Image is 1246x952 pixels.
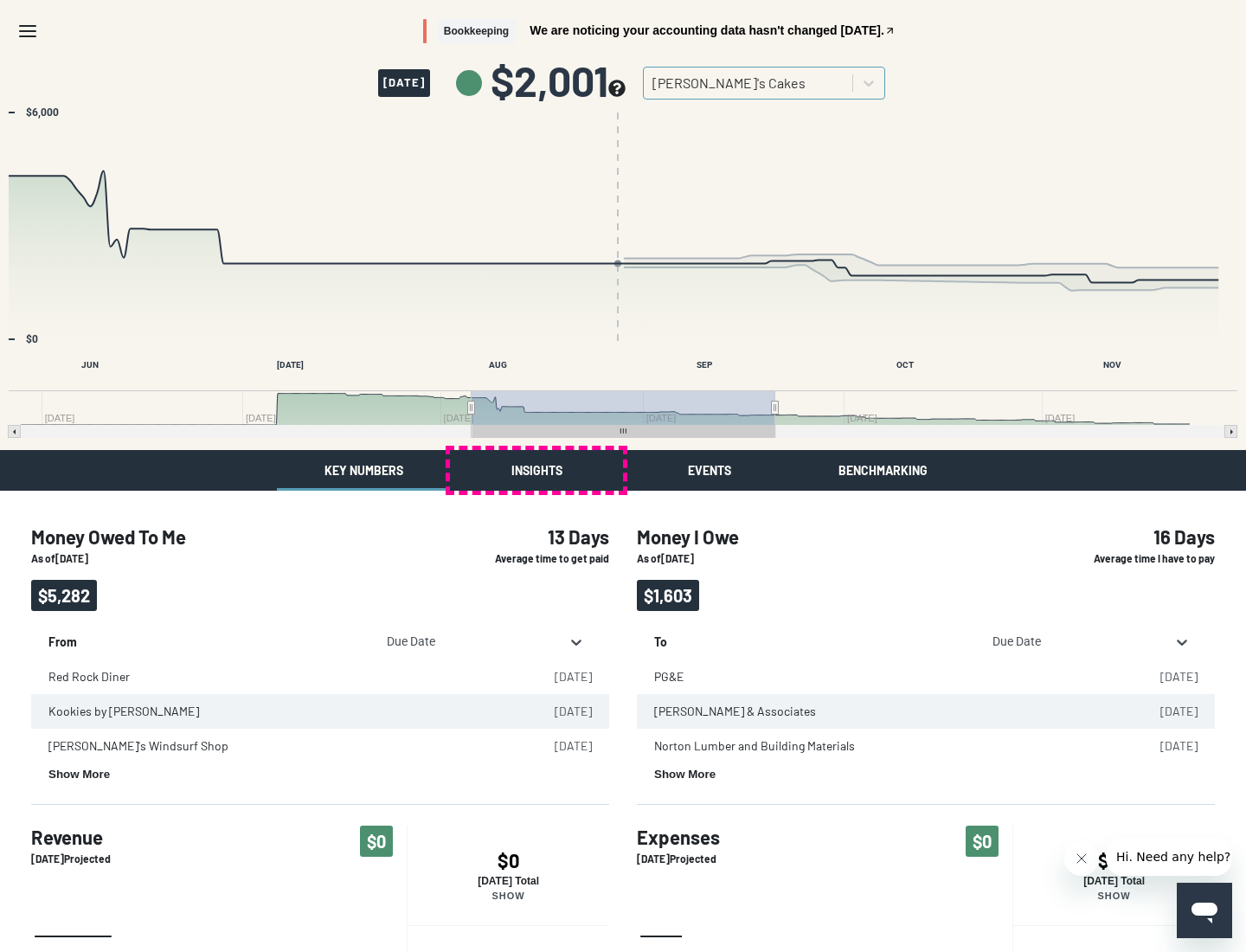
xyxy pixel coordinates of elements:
span: Bookkeeping [437,19,516,44]
td: [PERSON_NAME] & Associates [637,694,1118,729]
text: JUN [81,360,99,370]
td: [DATE] [1118,694,1215,729]
span: [DATE] [378,69,430,97]
button: Benchmarking [796,450,969,491]
p: [DATE] Projected [637,852,720,866]
text: OCT [896,360,914,370]
button: Show More [654,768,716,781]
p: Show [408,891,609,901]
text: [DATE] [277,360,304,370]
span: $0 [360,826,393,857]
div: Due Date [986,634,1165,651]
button: see more about your cashflow projection [608,80,626,100]
button: $0[DATE] TotalShow [407,826,609,925]
button: Show More [48,768,110,781]
button: Key Numbers [277,450,450,491]
svg: Menu [17,21,38,42]
td: [DATE] [1118,659,1215,694]
span: We are noticing your accounting data hasn't changed [DATE]. [530,24,884,36]
h4: 16 Days [1026,525,1215,548]
p: To [654,625,967,651]
p: From [48,625,361,651]
td: [PERSON_NAME]'s Windsurf Shop [31,729,512,763]
td: [DATE] [512,694,609,729]
p: Average time I have to pay [1026,551,1215,566]
td: Kookies by [PERSON_NAME] [31,694,512,729]
h4: Expenses [637,826,720,848]
p: As of [DATE] [637,551,999,566]
h4: $34 [1013,849,1215,872]
h4: Money Owed To Me [31,525,393,548]
h4: 13 Days [421,525,609,548]
iframe: Message from company [1106,838,1232,876]
p: [DATE] Total [408,875,609,887]
h4: $0 [408,849,609,872]
iframe: Button to launch messaging window [1177,883,1232,938]
text: $6,000 [26,106,59,119]
iframe: Close message [1064,841,1099,876]
div: Due Date [380,634,559,651]
td: PG&E [637,659,1118,694]
button: Events [623,450,796,491]
text: AUG [489,360,507,370]
h4: Money I Owe [637,525,999,548]
td: [DATE] [1118,729,1215,763]
td: [DATE] [512,729,609,763]
td: Norton Lumber and Building Materials [637,729,1118,763]
text: $0 [26,333,38,345]
h4: Revenue [31,826,111,848]
span: $1,603 [637,580,699,611]
button: Insights [450,450,623,491]
span: $2,001 [491,60,626,101]
span: $0 [966,826,999,857]
button: BookkeepingWe are noticing your accounting data hasn't changed [DATE]. [423,19,896,44]
text: SEP [697,360,713,370]
p: [DATE] Total [1013,875,1215,887]
td: [DATE] [512,659,609,694]
td: Red Rock Diner [31,659,512,694]
p: Average time to get paid [421,551,609,566]
text: NOV [1103,360,1121,370]
span: $5,282 [31,580,97,611]
p: As of [DATE] [31,551,393,566]
p: [DATE] Projected [31,852,111,866]
p: Show [1013,891,1215,901]
button: $34[DATE] TotalShow [1012,826,1215,925]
